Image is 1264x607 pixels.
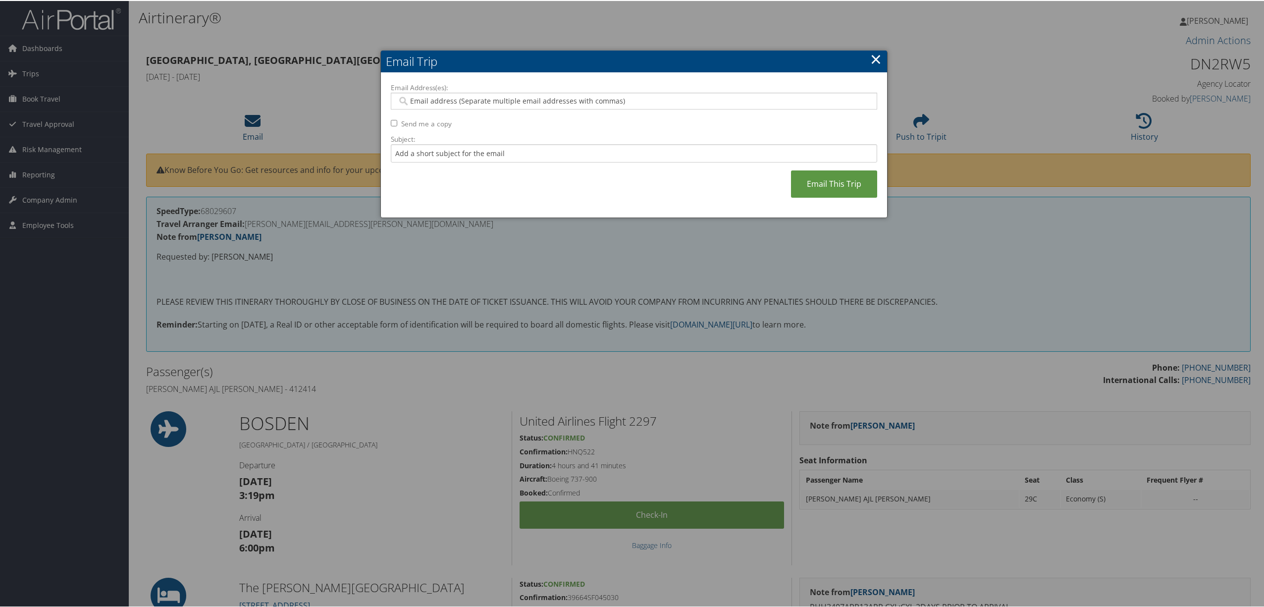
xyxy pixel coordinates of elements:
[791,169,877,197] a: Email This Trip
[381,50,887,71] h2: Email Trip
[870,48,882,68] a: ×
[391,82,877,92] label: Email Address(es):
[391,133,877,143] label: Subject:
[391,143,877,162] input: Add a short subject for the email
[401,118,452,128] label: Send me a copy
[397,95,869,105] input: Email address (Separate multiple email addresses with commas)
